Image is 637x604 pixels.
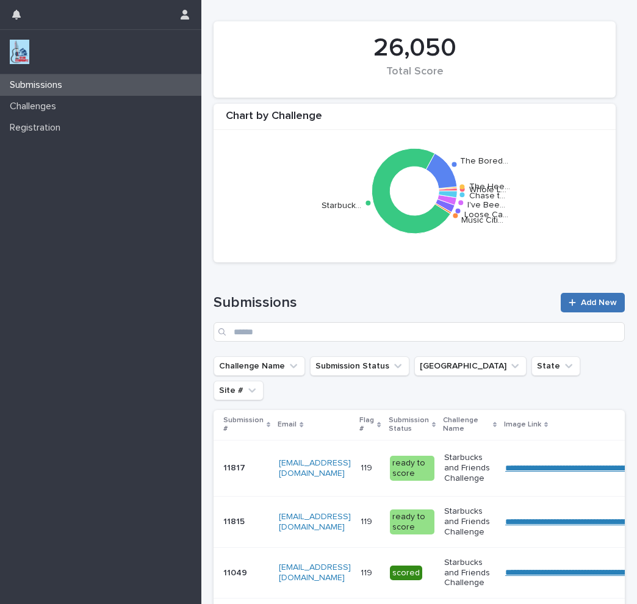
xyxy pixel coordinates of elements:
[214,356,305,376] button: Challenge Name
[279,512,351,531] a: [EMAIL_ADDRESS][DOMAIN_NAME]
[214,294,553,312] h1: Submissions
[460,157,508,165] text: The Bored…
[278,418,297,431] p: Email
[359,414,374,436] p: Flag #
[214,381,264,400] button: Site #
[531,356,580,376] button: State
[10,40,29,64] img: jxsLJbdS1eYBI7rVAS4p
[561,293,625,312] a: Add New
[310,356,409,376] button: Submission Status
[223,461,248,473] p: 11817
[214,322,625,342] input: Search
[5,79,72,91] p: Submissions
[5,101,66,112] p: Challenges
[223,514,247,527] p: 11815
[390,566,422,581] div: scored
[223,414,264,436] p: Submission #
[443,414,490,436] p: Challenge Name
[279,459,351,478] a: [EMAIL_ADDRESS][DOMAIN_NAME]
[234,33,595,63] div: 26,050
[390,509,434,535] div: ready to score
[581,298,617,307] span: Add New
[462,215,504,224] text: Music Citi…
[468,201,506,209] text: I've Bee…
[322,201,361,209] text: Starbuck…
[444,453,495,483] p: Starbucks and Friends Challenge
[223,566,250,578] p: 11049
[444,506,495,537] p: Starbucks and Friends Challenge
[390,456,434,481] div: ready to score
[214,110,616,130] div: Chart by Challenge
[469,185,506,194] text: Whole L…
[469,182,510,191] text: The Hee…
[5,122,70,134] p: Registration
[361,514,375,527] p: 119
[504,418,541,431] p: Image Link
[389,414,429,436] p: Submission Status
[361,461,375,473] p: 119
[444,558,495,588] p: Starbucks and Friends Challenge
[464,210,508,218] text: Loose Ca…
[279,563,351,582] a: [EMAIL_ADDRESS][DOMAIN_NAME]
[469,192,505,200] text: Chase t…
[414,356,527,376] button: Closest City
[234,65,595,91] div: Total Score
[361,566,375,578] p: 119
